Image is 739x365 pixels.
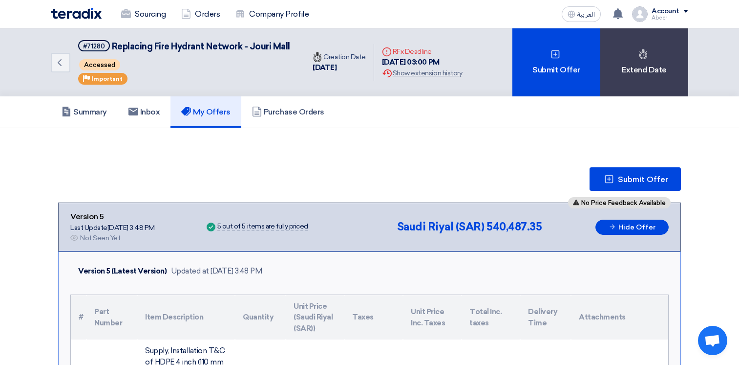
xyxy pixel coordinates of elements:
[397,220,485,233] span: Saudi Riyal (SAR)
[118,96,171,128] a: Inbox
[70,223,155,233] div: Last Update [DATE] 3:48 PM
[181,107,231,117] h5: My Offers
[512,28,600,96] div: Submit Offer
[486,220,542,233] span: 540,487.35
[382,46,462,57] div: RFx Deadline
[83,43,105,49] div: #71280
[91,75,123,82] span: Important
[86,295,137,340] th: Part Number
[128,107,160,117] h5: Inbox
[562,6,601,22] button: العربية
[235,295,286,340] th: Quantity
[170,96,241,128] a: My Offers
[652,7,679,16] div: Account
[51,96,118,128] a: Summary
[78,40,290,52] h5: Replacing Fire Hydrant Network - Jouri Mall
[217,223,308,231] div: 5 out of 5 items are fully priced
[403,295,462,340] th: Unit Price Inc. Taxes
[137,295,235,340] th: Item Description
[70,211,155,223] div: Version 5
[313,62,366,73] div: [DATE]
[78,266,167,277] div: Version 5 (Latest Version)
[600,28,688,96] div: Extend Date
[80,233,120,243] div: Not Seen Yet
[112,41,290,52] span: Replacing Fire Hydrant Network - Jouri Mall
[577,11,595,18] span: العربية
[252,107,324,117] h5: Purchase Orders
[698,326,727,355] div: Open chat
[79,59,120,70] span: Accessed
[590,167,681,191] button: Submit Offer
[632,6,648,22] img: profile_test.png
[382,57,462,68] div: [DATE] 03:00 PM
[581,200,666,206] span: No Price Feedback Available
[62,107,107,117] h5: Summary
[520,295,571,340] th: Delivery Time
[241,96,335,128] a: Purchase Orders
[652,15,688,21] div: Abeer
[71,295,86,340] th: #
[595,220,669,235] button: Hide Offer
[313,52,366,62] div: Creation Date
[173,3,228,25] a: Orders
[228,3,317,25] a: Company Profile
[382,68,462,78] div: Show extension history
[344,295,403,340] th: Taxes
[113,3,173,25] a: Sourcing
[171,266,262,277] div: Updated at [DATE] 3:48 PM
[618,176,668,183] span: Submit Offer
[571,295,668,340] th: Attachments
[51,8,102,19] img: Teradix logo
[286,295,344,340] th: Unit Price (Saudi Riyal (SAR))
[462,295,520,340] th: Total Inc. taxes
